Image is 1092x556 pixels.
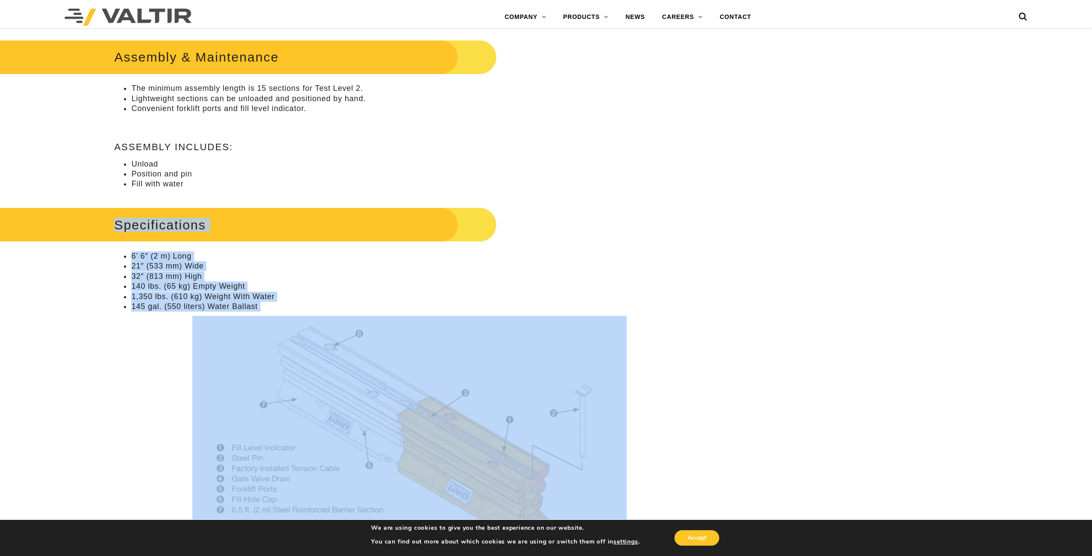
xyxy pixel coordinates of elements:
img: Valtir [65,9,192,26]
p: We are using cookies to give you the best experience on our website. [371,524,640,532]
a: CONTACT [711,9,760,26]
button: Accept [674,530,719,546]
li: 140 lbs. (65 kg) Empty Weight [131,281,705,291]
li: 1,350 lbs. (610 kg) Weight With Water [131,292,705,302]
li: The minimum assembly length is 15 sections for Test Level 2. [131,83,705,93]
li: Unload [131,159,705,169]
li: 21″ (533 mm) Wide [131,261,705,271]
h4: Assembly Includes: [114,142,705,152]
li: 6’ 6″ (2 m) Long [131,251,705,261]
a: NEWS [617,9,653,26]
li: Convenient forklift ports and fill level indicator. [131,104,705,114]
li: 32″ (813 mm) High [131,272,705,281]
a: PRODUCTS [554,9,617,26]
p: You can find out more about which cookies we are using or switch them off in . [371,538,640,546]
a: COMPANY [496,9,554,26]
li: Lightweight sections can be unloaded and positioned by hand. [131,94,705,104]
li: Position and pin [131,169,705,179]
a: CAREERS [653,9,711,26]
li: 145 gal. (550 liters) Water Ballast [131,302,705,312]
button: settings [613,538,638,546]
li: Fill with water [131,179,705,189]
